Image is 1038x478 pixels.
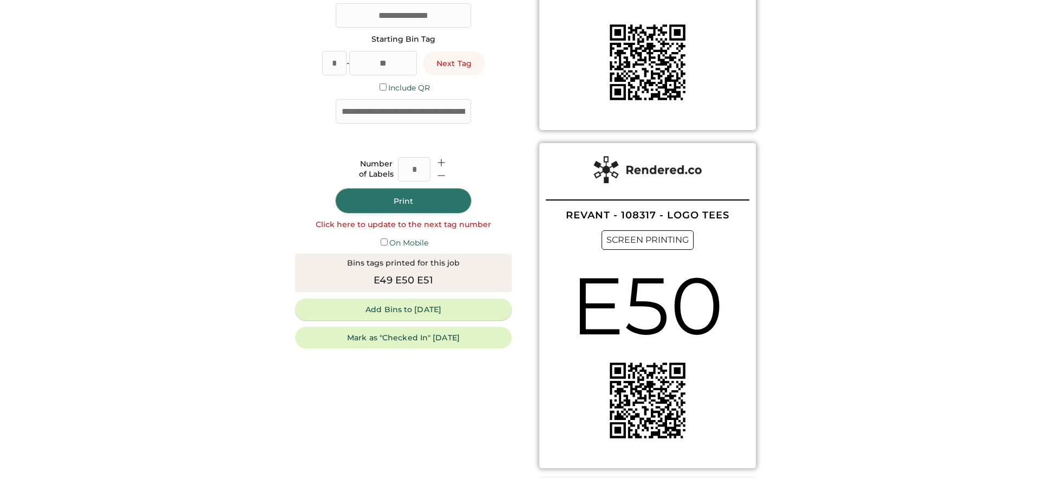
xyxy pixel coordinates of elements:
[295,327,512,348] button: Mark as "Checked In" [DATE]
[359,159,394,180] div: Number of Labels
[371,34,435,45] div: Starting Bin Tag
[423,51,485,75] button: Next Tag
[388,83,430,93] label: Include QR
[347,258,460,269] div: Bins tags printed for this job
[336,189,471,213] button: Print
[389,238,428,248] label: On Mobile
[374,273,433,288] div: E49 E50 E51
[602,230,694,250] div: SCREEN PRINTING
[571,250,724,362] div: E50
[593,156,702,183] img: Rendered%20Label%20Logo%402x.png
[316,219,491,230] div: Click here to update to the next tag number
[566,210,729,220] div: REVANT - 108317 - LOGO TEES
[295,299,512,320] button: Add Bins to [DATE]
[347,58,349,69] div: -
